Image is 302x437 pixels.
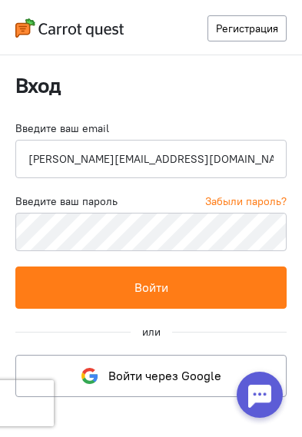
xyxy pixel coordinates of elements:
[15,71,61,99] strong: Вход
[108,368,221,383] span: Войти через Google
[207,15,287,41] a: Регистрация
[205,194,287,209] a: Забыли пароль?
[81,368,98,384] img: google-logo.svg
[15,194,118,209] label: Введите ваш пароль
[142,324,161,339] div: или
[15,18,124,38] img: carrot-quest-logo.svg
[15,267,287,309] button: Войти
[15,140,287,178] input: Электронная почта
[15,121,109,136] label: Введите ваш email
